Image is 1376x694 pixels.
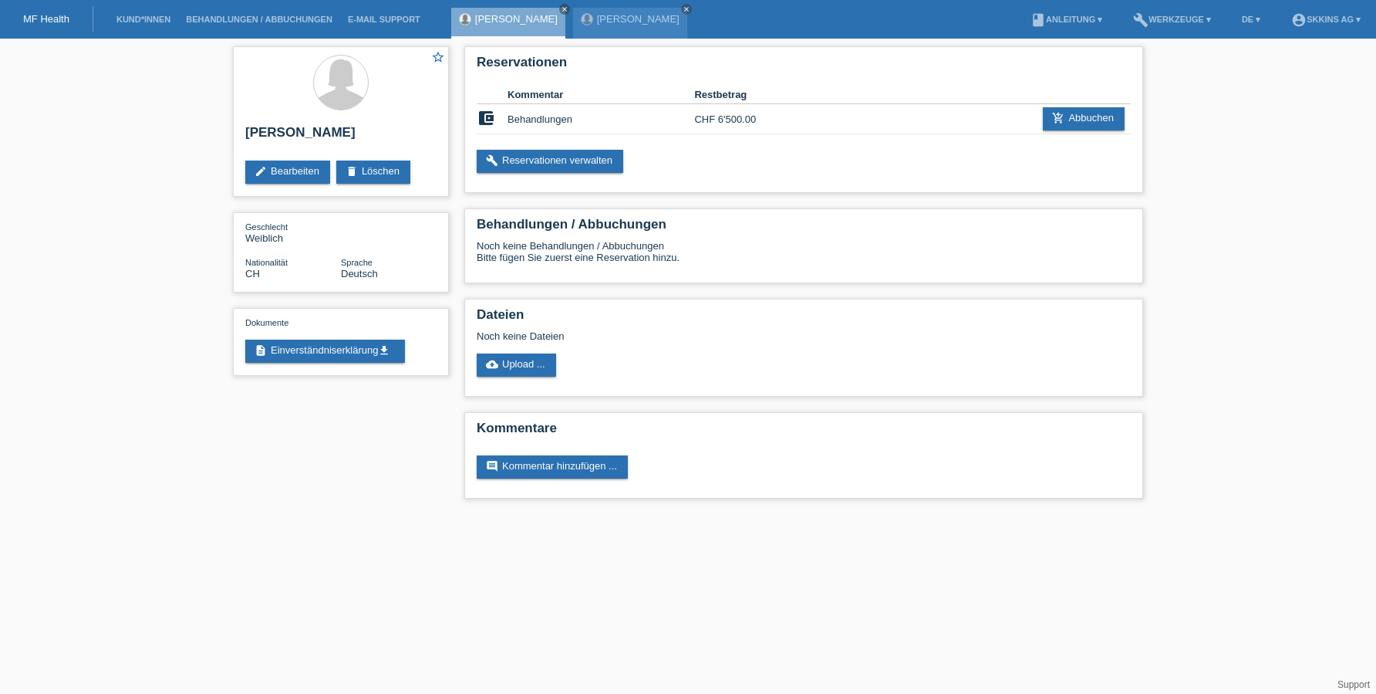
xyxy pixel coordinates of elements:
[681,4,692,15] a: close
[341,268,378,279] span: Deutsch
[1023,15,1110,24] a: bookAnleitung ▾
[486,358,498,371] i: cloud_upload
[477,55,1131,78] h2: Reservationen
[245,222,288,232] span: Geschlecht
[597,13,680,25] a: [PERSON_NAME]
[486,460,498,472] i: comment
[477,330,948,342] div: Noch keine Dateien
[245,125,437,148] h2: [PERSON_NAME]
[477,109,495,127] i: account_balance_wallet
[1052,112,1064,124] i: add_shopping_cart
[477,217,1131,240] h2: Behandlungen / Abbuchungen
[245,258,288,267] span: Nationalität
[378,344,390,357] i: get_app
[559,4,570,15] a: close
[475,13,558,25] a: [PERSON_NAME]
[1283,15,1368,24] a: account_circleSKKINS AG ▾
[245,161,330,184] a: editBearbeiten
[255,165,267,178] i: edit
[245,340,405,363] a: descriptionEinverständniserklärungget_app
[477,240,1131,275] div: Noch keine Behandlungen / Abbuchungen Bitte fügen Sie zuerst eine Reservation hinzu.
[694,86,787,104] th: Restbetrag
[178,15,340,24] a: Behandlungen / Abbuchungen
[508,86,694,104] th: Kommentar
[431,50,445,64] i: star_border
[245,318,288,327] span: Dokumente
[245,221,341,244] div: Weiblich
[23,13,69,25] a: MF Health
[431,50,445,66] a: star_border
[109,15,178,24] a: Kund*innen
[346,165,358,178] i: delete
[561,5,568,13] i: close
[1234,15,1268,24] a: DE ▾
[336,161,410,184] a: deleteLöschen
[1043,107,1125,130] a: add_shopping_cartAbbuchen
[486,154,498,167] i: build
[508,104,694,134] td: Behandlungen
[1337,679,1370,690] a: Support
[1291,12,1307,28] i: account_circle
[1133,12,1148,28] i: build
[255,344,267,357] i: description
[477,421,1131,444] h2: Kommentare
[683,5,690,13] i: close
[477,455,628,479] a: commentKommentar hinzufügen ...
[341,258,373,267] span: Sprache
[340,15,428,24] a: E-Mail Support
[477,354,556,377] a: cloud_uploadUpload ...
[477,150,623,173] a: buildReservationen verwalten
[1125,15,1219,24] a: buildWerkzeuge ▾
[477,307,1131,330] h2: Dateien
[694,104,787,134] td: CHF 6'500.00
[245,268,260,279] span: Schweiz
[1030,12,1046,28] i: book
